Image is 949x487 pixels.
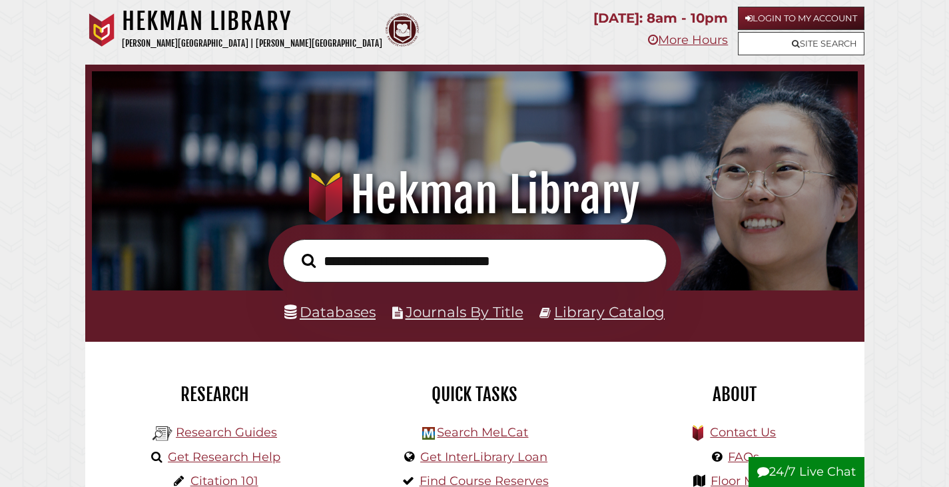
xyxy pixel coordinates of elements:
[355,383,595,406] h2: Quick Tasks
[95,383,335,406] h2: Research
[593,7,728,30] p: [DATE]: 8am - 10pm
[295,250,322,272] button: Search
[168,450,280,464] a: Get Research Help
[122,7,382,36] h1: Hekman Library
[422,427,435,440] img: Hekman Library Logo
[176,425,277,440] a: Research Guides
[738,32,864,55] a: Site Search
[648,33,728,47] a: More Hours
[437,425,528,440] a: Search MeLCat
[728,450,759,464] a: FAQs
[554,303,665,320] a: Library Catalog
[406,303,523,320] a: Journals By Title
[284,303,376,320] a: Databases
[738,7,864,30] a: Login to My Account
[302,253,316,268] i: Search
[153,424,172,444] img: Hekman Library Logo
[420,450,547,464] a: Get InterLibrary Loan
[85,13,119,47] img: Calvin University
[122,36,382,51] p: [PERSON_NAME][GEOGRAPHIC_DATA] | [PERSON_NAME][GEOGRAPHIC_DATA]
[106,166,843,225] h1: Hekman Library
[386,13,419,47] img: Calvin Theological Seminary
[615,383,854,406] h2: About
[710,425,776,440] a: Contact Us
